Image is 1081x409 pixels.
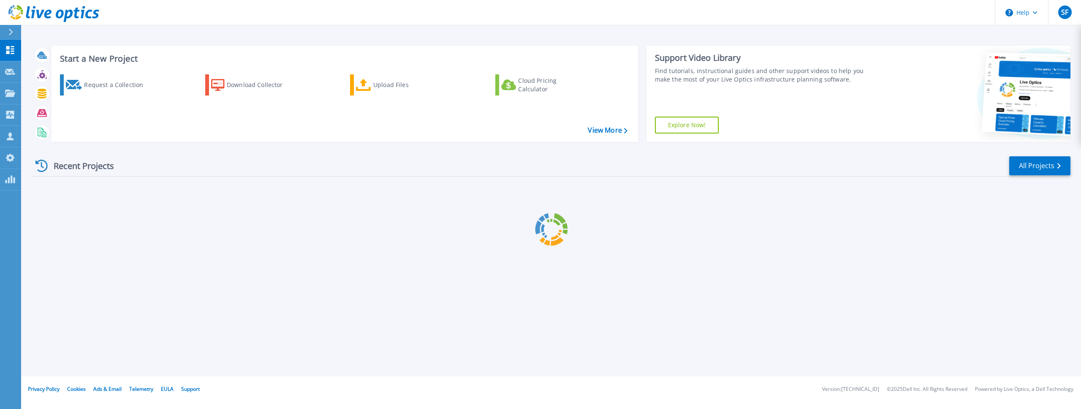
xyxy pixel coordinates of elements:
h3: Start a New Project [60,54,627,63]
div: Find tutorials, instructional guides and other support videos to help you make the most of your L... [655,67,874,84]
div: Download Collector [227,76,294,93]
a: Request a Collection [60,74,154,95]
a: View More [588,126,627,134]
li: Powered by Live Optics, a Dell Technology [975,387,1073,392]
span: SF [1061,9,1068,16]
a: Explore Now! [655,117,719,134]
li: Version: [TECHNICAL_ID] [822,387,879,392]
a: Privacy Policy [28,385,60,393]
div: Cloud Pricing Calculator [518,76,586,93]
a: EULA [161,385,174,393]
a: Upload Files [350,74,444,95]
a: All Projects [1009,156,1070,175]
a: Cookies [67,385,86,393]
li: © 2025 Dell Inc. All Rights Reserved [887,387,967,392]
div: Request a Collection [84,76,152,93]
a: Ads & Email [93,385,122,393]
a: Download Collector [205,74,299,95]
div: Support Video Library [655,52,874,63]
a: Support [181,385,200,393]
div: Recent Projects [33,155,125,176]
a: Telemetry [129,385,153,393]
div: Upload Files [373,76,441,93]
a: Cloud Pricing Calculator [495,74,589,95]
